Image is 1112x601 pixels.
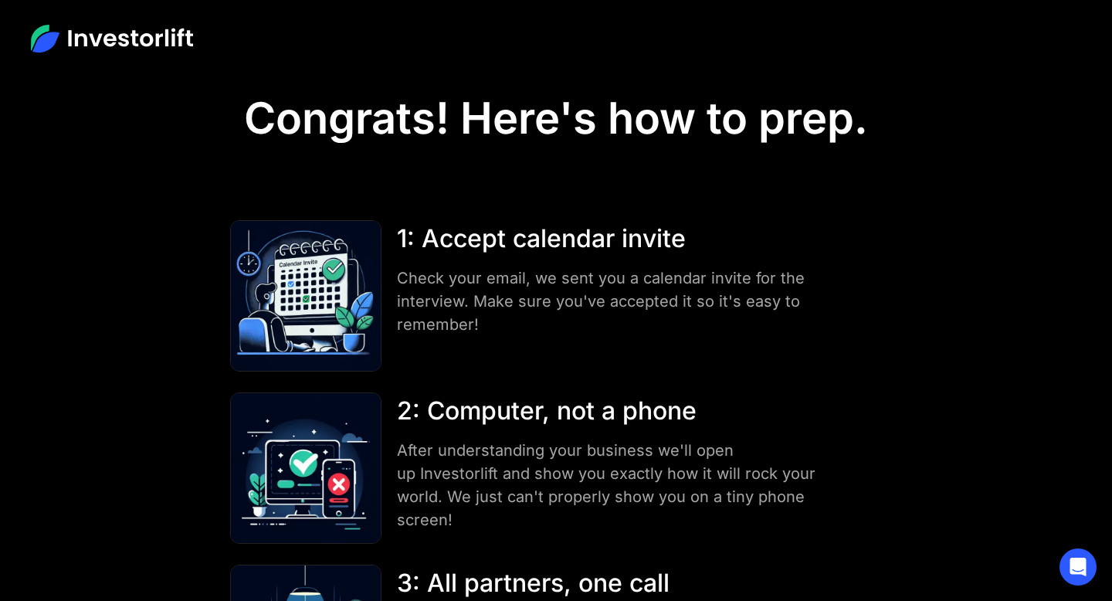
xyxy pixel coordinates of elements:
[244,93,868,144] h1: Congrats! Here's how to prep.
[1059,548,1097,586] div: Open Intercom Messenger
[397,220,833,257] div: 1: Accept calendar invite
[397,392,833,430] div: 2: Computer, not a phone
[397,439,833,531] div: After understanding your business we'll open up Investorlift and show you exactly how it will roc...
[397,267,833,336] div: Check your email, we sent you a calendar invite for the interview. Make sure you've accepted it s...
